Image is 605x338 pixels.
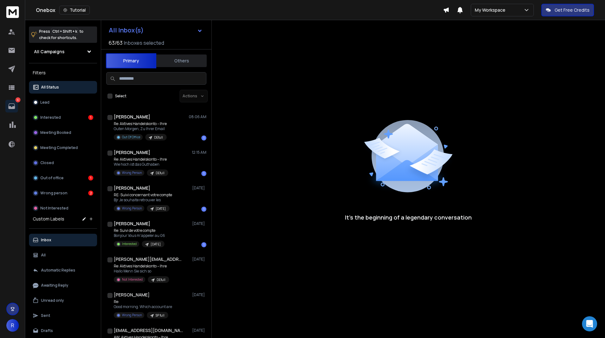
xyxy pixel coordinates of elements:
div: 1 [88,115,93,120]
p: Meeting Booked [40,130,71,135]
p: DEfull [157,278,165,282]
div: 1 [201,207,206,212]
h1: All Campaigns [34,49,65,55]
p: Unread only [41,298,64,303]
p: DEfull [156,171,164,175]
p: Out of office [40,175,64,180]
p: [DATE] [151,242,161,247]
button: Meeting Booked [29,126,97,139]
button: All Status [29,81,97,94]
p: Sent [41,313,50,318]
p: Drafts [41,328,53,333]
button: Get Free Credits [541,4,594,16]
h1: [PERSON_NAME] [114,292,150,298]
button: Others [156,54,207,68]
p: DEfull [154,135,163,140]
button: All Inbox(s) [104,24,208,37]
p: Automatic Replies [41,268,75,273]
span: 63 / 63 [109,39,123,47]
button: Interested1 [29,111,97,124]
button: Not Interested [29,202,97,215]
p: [DATE] [156,206,166,211]
button: Automatic Replies [29,264,97,277]
p: All [41,253,46,258]
p: Not Interested [40,206,68,211]
h3: Inboxes selected [124,39,164,47]
div: 2 [88,191,93,196]
span: Ctrl + Shift + k [51,28,78,35]
p: Awaiting Reply [41,283,68,288]
p: Lead [40,100,49,105]
button: Awaiting Reply [29,279,97,292]
button: Out of office1 [29,172,97,184]
button: Unread only [29,294,97,307]
button: R [6,319,19,332]
p: Re: Aktives Handelskonto – Ihre [114,121,167,126]
p: It’s the beginning of a legendary conversation [345,213,472,222]
p: Good morning. Which account are [114,304,172,309]
p: Press to check for shortcuts. [39,28,84,41]
p: SP full [156,313,164,318]
p: Bjr Je souhaite retrouver les [114,198,172,203]
div: 1 [88,175,93,180]
h1: [PERSON_NAME][EMAIL_ADDRESS][DOMAIN_NAME] [114,256,183,262]
p: Re: Aktives Handelskonto – Ihre [114,264,169,269]
p: Wrong Person [122,170,142,175]
p: RE: Suivi concernant votre compte [114,192,172,198]
button: All [29,249,97,261]
h1: [PERSON_NAME] [114,114,150,120]
h1: [PERSON_NAME] [114,221,150,227]
h1: [PERSON_NAME] [114,185,150,191]
p: Wrong person [40,191,67,196]
a: 4 [5,100,18,112]
button: Inbox [29,234,97,246]
p: [DATE] [192,186,206,191]
p: My Workspace [475,7,508,13]
h3: Custom Labels [33,216,64,222]
p: [DATE] [192,328,206,333]
p: Bonjour Vous m'appeler au 06 [114,233,165,238]
p: [DATE] [192,292,206,297]
h1: [EMAIL_ADDRESS][DOMAIN_NAME] [114,327,183,334]
p: Interested [122,242,137,246]
p: Hallo Wenn Sie sich so [114,269,169,274]
p: Re: Suivi de votre compte [114,228,165,233]
p: Closed [40,160,54,165]
h1: [PERSON_NAME] [114,149,150,156]
p: Re: [114,299,172,304]
p: All Status [41,85,59,90]
button: Lead [29,96,97,109]
h3: Filters [29,68,97,77]
p: [DATE] [192,257,206,262]
div: Onebox [36,6,443,14]
button: Drafts [29,324,97,337]
p: Inbox [41,238,51,243]
label: Select [115,94,126,99]
p: 4 [15,97,20,102]
button: Meeting Completed [29,141,97,154]
p: Interested [40,115,61,120]
div: 1 [201,242,206,247]
p: Out Of Office [122,135,140,140]
button: Primary [106,53,156,68]
p: Meeting Completed [40,145,78,150]
p: Not Interested [122,277,143,282]
p: Wie hoch ist das Guthaben [114,162,168,167]
p: Wrong Person [122,313,142,318]
button: Tutorial [59,6,90,14]
p: Guten Morgen, Zu Ihrer Email [114,126,167,131]
div: Open Intercom Messenger [582,316,597,331]
p: Get Free Credits [555,7,590,13]
button: All Campaigns [29,45,97,58]
div: 1 [201,135,206,140]
button: Closed [29,157,97,169]
button: Wrong person2 [29,187,97,199]
p: 08:06 AM [189,114,206,119]
p: Re: Aktives Handelskonto – Ihre [114,157,168,162]
button: Sent [29,309,97,322]
div: 1 [201,171,206,176]
p: 12:15 AM [192,150,206,155]
p: [DATE] [192,221,206,226]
